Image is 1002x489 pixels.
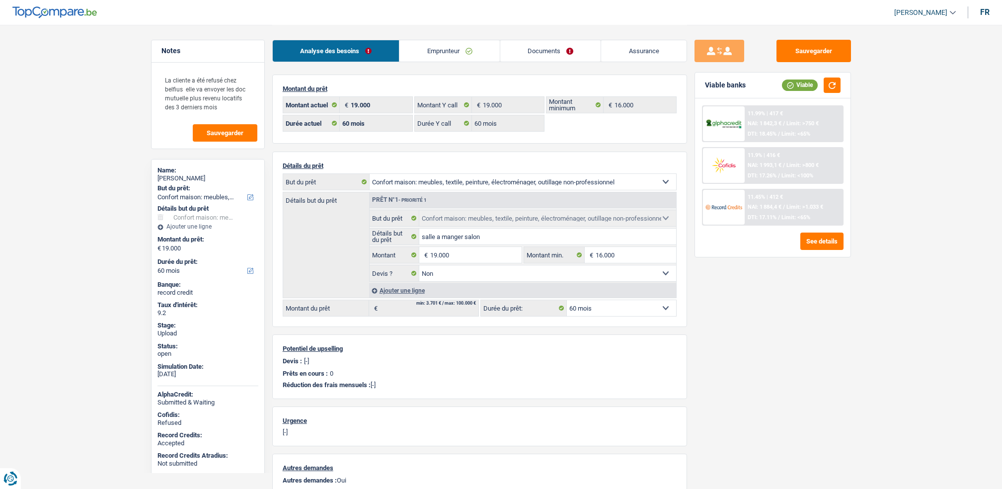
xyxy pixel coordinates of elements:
[748,110,783,117] div: 11.99% | 417 €
[748,162,781,168] span: NAI: 1 993,1 €
[157,301,258,309] div: Taux d'intérêt:
[419,247,430,263] span: €
[157,342,258,350] div: Status:
[157,391,258,399] div: AlphaCredit:
[157,411,258,419] div: Cofidis:
[398,197,427,203] span: - Priorité 1
[283,345,677,352] p: Potentiel de upselling
[416,301,476,306] div: min: 3.701 € / max: 100.000 €
[193,124,257,142] button: Sauvegarder
[783,120,785,127] span: /
[157,431,258,439] div: Record Credits:
[157,363,258,371] div: Simulation Date:
[283,162,677,169] p: Détails du prêt
[283,381,371,389] span: Réduction des frais mensuels :
[705,198,742,216] img: Record Credits
[273,40,399,62] a: Analyse des besoins
[157,244,161,252] span: €
[161,47,254,55] h5: Notes
[481,300,567,316] label: Durée du prêt:
[157,281,258,289] div: Banque:
[157,460,258,468] div: Not submitted
[283,477,337,484] span: Autres demandes :
[283,381,677,389] p: [-]
[370,247,420,263] label: Montant
[524,247,585,263] label: Montant min.
[500,40,601,62] a: Documents
[283,85,677,92] p: Montant du prêt
[748,214,776,221] span: DTI: 17.11%
[157,399,258,407] div: Submitted & Waiting
[283,174,370,190] label: But du prêt
[157,166,258,174] div: Name:
[778,131,780,137] span: /
[980,7,990,17] div: fr
[783,204,785,210] span: /
[157,452,258,460] div: Record Credits Atradius:
[340,97,351,113] span: €
[283,357,302,365] p: Devis :
[369,300,380,316] span: €
[283,477,677,484] p: Oui
[781,131,810,137] span: Limit: <65%
[157,309,258,317] div: 9.2
[782,80,818,90] div: Viable
[157,184,256,192] label: But du prêt:
[781,172,813,179] span: Limit: <100%
[399,40,500,62] a: Emprunteur
[748,120,781,127] span: NAI: 1 842,3 €
[304,357,309,365] p: [-]
[157,322,258,329] div: Stage:
[157,350,258,358] div: open
[786,162,819,168] span: Limit: >800 €
[546,97,604,113] label: Montant minimum
[157,205,258,213] div: Détails but du prêt
[12,6,97,18] img: TopCompare Logo
[283,97,340,113] label: Montant actuel
[705,156,742,174] img: Cofidis
[370,210,420,226] label: But du prêt
[585,247,596,263] span: €
[786,120,819,127] span: Limit: >750 €
[157,289,258,297] div: record credit
[283,417,677,424] p: Urgence
[283,192,369,204] label: Détails but du prêt
[415,97,472,113] label: Montant Y call
[778,172,780,179] span: /
[370,197,429,203] div: Prêt n°1
[604,97,615,113] span: €
[776,40,851,62] button: Sauvegarder
[783,162,785,168] span: /
[781,214,810,221] span: Limit: <65%
[283,115,340,131] label: Durée actuel
[283,370,328,377] p: Prêts en cours :
[748,194,783,200] div: 11.45% | 412 €
[705,118,742,130] img: AlphaCredit
[778,214,780,221] span: /
[283,300,369,316] label: Montant du prêt
[886,4,956,21] a: [PERSON_NAME]
[601,40,687,62] a: Assurance
[283,464,677,472] p: Autres demandes
[370,229,420,244] label: Détails but du prêt
[415,115,472,131] label: Durée Y call
[157,329,258,337] div: Upload
[800,233,844,250] button: See details
[157,419,258,427] div: Refused
[369,283,676,298] div: Ajouter une ligne
[786,204,823,210] span: Limit: >1.033 €
[472,97,483,113] span: €
[748,131,776,137] span: DTI: 18.45%
[157,370,258,378] div: [DATE]
[748,152,780,159] div: 11.9% | 416 €
[157,236,256,244] label: Montant du prêt:
[748,172,776,179] span: DTI: 17.26%
[157,439,258,447] div: Accepted
[894,8,947,17] span: [PERSON_NAME]
[283,428,677,436] p: [-]
[705,81,746,89] div: Viable banks
[330,370,333,377] p: 0
[157,258,256,266] label: Durée du prêt:
[157,174,258,182] div: [PERSON_NAME]
[370,265,420,281] label: Devis ?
